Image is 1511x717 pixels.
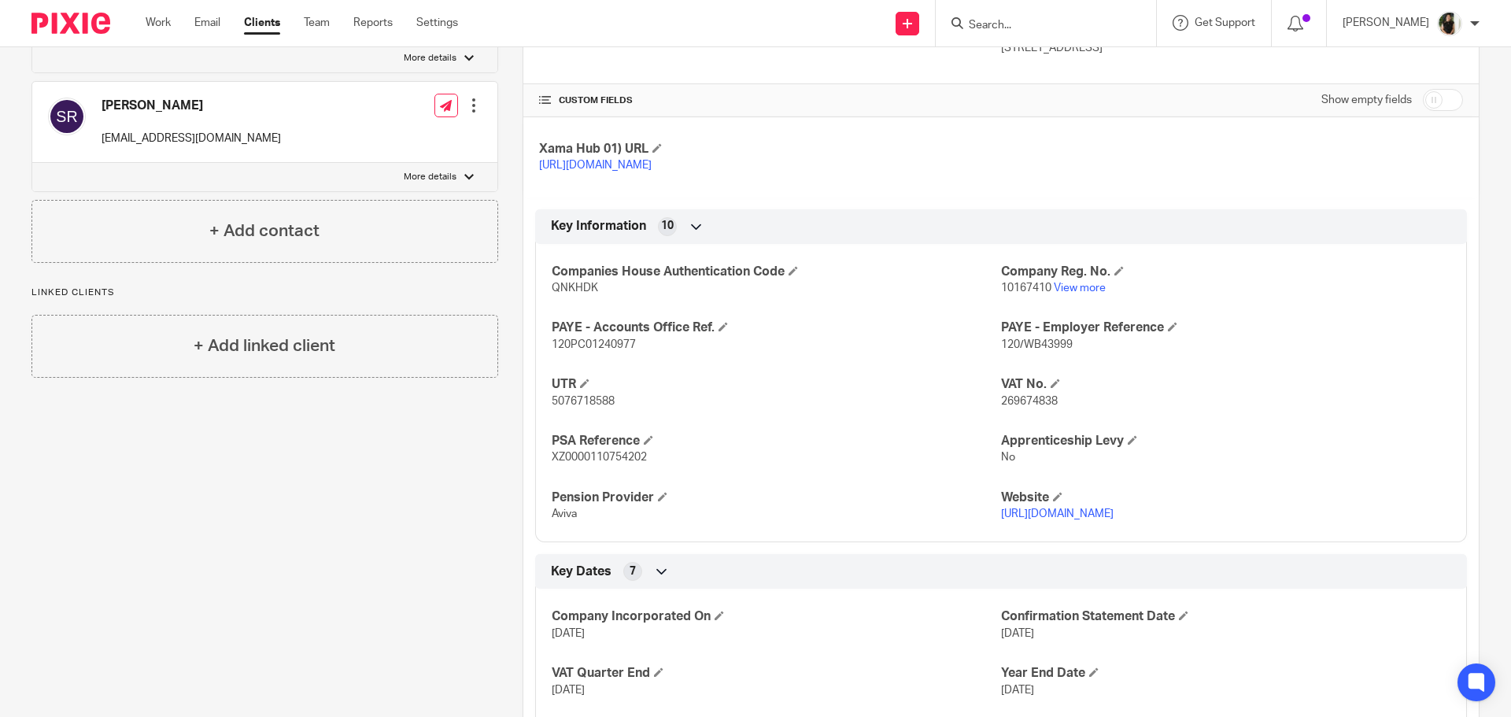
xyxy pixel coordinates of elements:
[552,490,1001,506] h4: Pension Provider
[146,15,171,31] a: Work
[661,218,674,234] span: 10
[1343,15,1429,31] p: [PERSON_NAME]
[552,339,636,350] span: 120PC01240977
[552,433,1001,449] h4: PSA Reference
[1001,433,1450,449] h4: Apprenticeship Levy
[967,19,1109,33] input: Search
[1001,628,1034,639] span: [DATE]
[1001,283,1051,294] span: 10167410
[209,219,320,243] h4: + Add contact
[552,452,647,463] span: XZ0000110754202
[1001,264,1450,280] h4: Company Reg. No.
[1001,339,1073,350] span: 120/WB43999
[1001,490,1450,506] h4: Website
[552,376,1001,393] h4: UTR
[552,396,615,407] span: 5076718588
[1001,320,1450,336] h4: PAYE - Employer Reference
[353,15,393,31] a: Reports
[551,564,611,580] span: Key Dates
[539,160,652,171] a: [URL][DOMAIN_NAME]
[1001,608,1450,625] h4: Confirmation Statement Date
[48,98,86,135] img: svg%3E
[539,141,1001,157] h4: Xama Hub 01) URL
[630,564,636,579] span: 7
[552,608,1001,625] h4: Company Incorporated On
[1001,685,1034,696] span: [DATE]
[404,171,456,183] p: More details
[551,218,646,235] span: Key Information
[552,665,1001,682] h4: VAT Quarter End
[416,15,458,31] a: Settings
[552,508,577,519] span: Aviva
[404,52,456,65] p: More details
[1001,376,1450,393] h4: VAT No.
[194,15,220,31] a: Email
[1321,92,1412,108] label: Show empty fields
[1001,665,1450,682] h4: Year End Date
[1001,452,1015,463] span: No
[31,286,498,299] p: Linked clients
[102,131,281,146] p: [EMAIL_ADDRESS][DOMAIN_NAME]
[31,13,110,34] img: Pixie
[552,264,1001,280] h4: Companies House Authentication Code
[552,320,1001,336] h4: PAYE - Accounts Office Ref.
[539,94,1001,107] h4: CUSTOM FIELDS
[552,283,598,294] span: QNKHDK
[1001,40,1463,56] p: [STREET_ADDRESS]
[304,15,330,31] a: Team
[102,98,281,114] h4: [PERSON_NAME]
[552,685,585,696] span: [DATE]
[1437,11,1462,36] img: Janice%20Tang.jpeg
[1001,396,1058,407] span: 269674838
[244,15,280,31] a: Clients
[1195,17,1255,28] span: Get Support
[194,334,335,358] h4: + Add linked client
[552,628,585,639] span: [DATE]
[1054,283,1106,294] a: View more
[1001,508,1114,519] a: [URL][DOMAIN_NAME]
